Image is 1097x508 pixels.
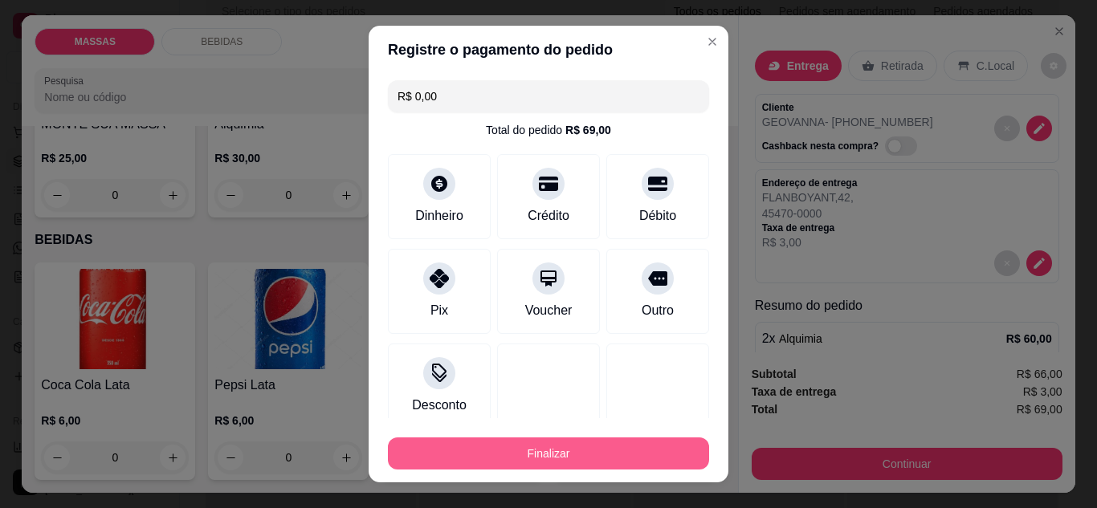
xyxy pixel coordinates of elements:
div: Outro [642,301,674,320]
header: Registre o pagamento do pedido [369,26,728,74]
div: Débito [639,206,676,226]
div: R$ 69,00 [565,122,611,138]
div: Dinheiro [415,206,463,226]
div: Crédito [528,206,569,226]
div: Desconto [412,396,467,415]
button: Close [699,29,725,55]
div: Pix [430,301,448,320]
div: Total do pedido [486,122,611,138]
input: Ex.: hambúrguer de cordeiro [398,80,699,112]
div: Voucher [525,301,573,320]
button: Finalizar [388,437,709,469]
